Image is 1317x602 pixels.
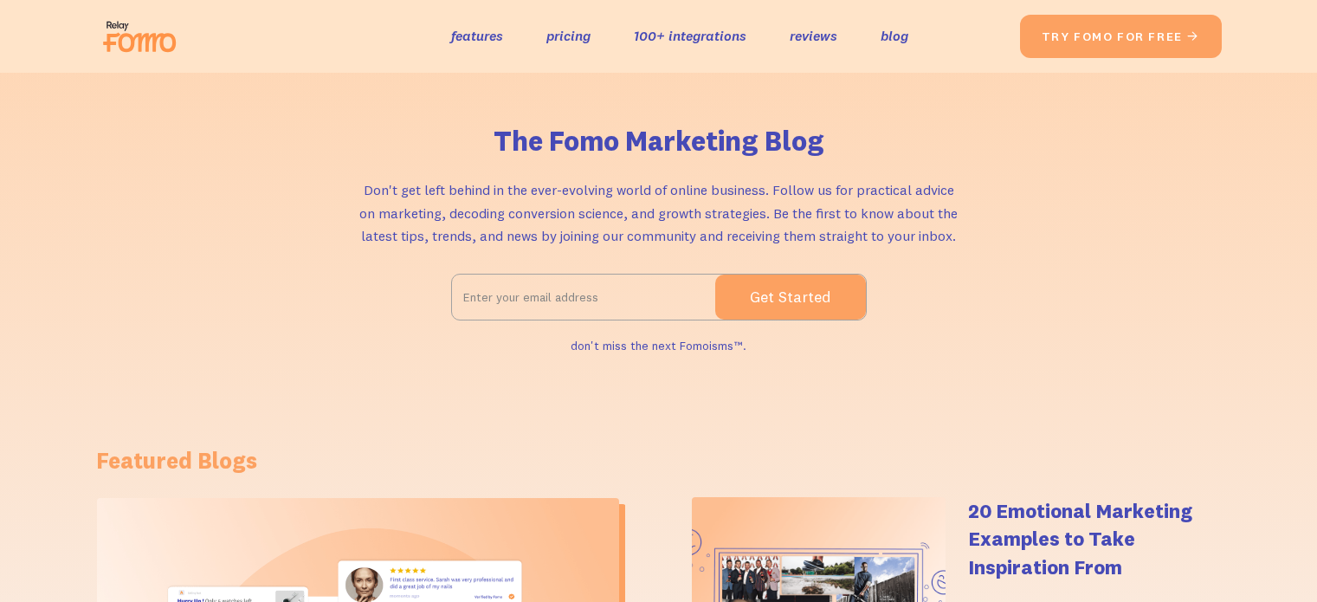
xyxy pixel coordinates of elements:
[790,23,837,49] a: reviews
[451,23,503,49] a: features
[571,333,746,359] div: don't miss the next Fomoisms™.
[96,445,1222,476] h1: Featured Blogs
[494,125,824,158] h1: The Fomo Marketing Blog
[1186,29,1200,44] span: 
[356,178,962,248] p: Don't get left behind in the ever-evolving world of online business. Follow us for practical advi...
[452,275,715,319] input: Enter your email address
[1020,15,1222,58] a: try fomo for free
[881,23,908,49] a: blog
[634,23,746,49] a: 100+ integrations
[546,23,591,49] a: pricing
[451,274,867,320] form: Email Form 2
[715,275,866,320] input: Get Started
[968,497,1222,581] h4: 20 Emotional Marketing Examples to Take Inspiration From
